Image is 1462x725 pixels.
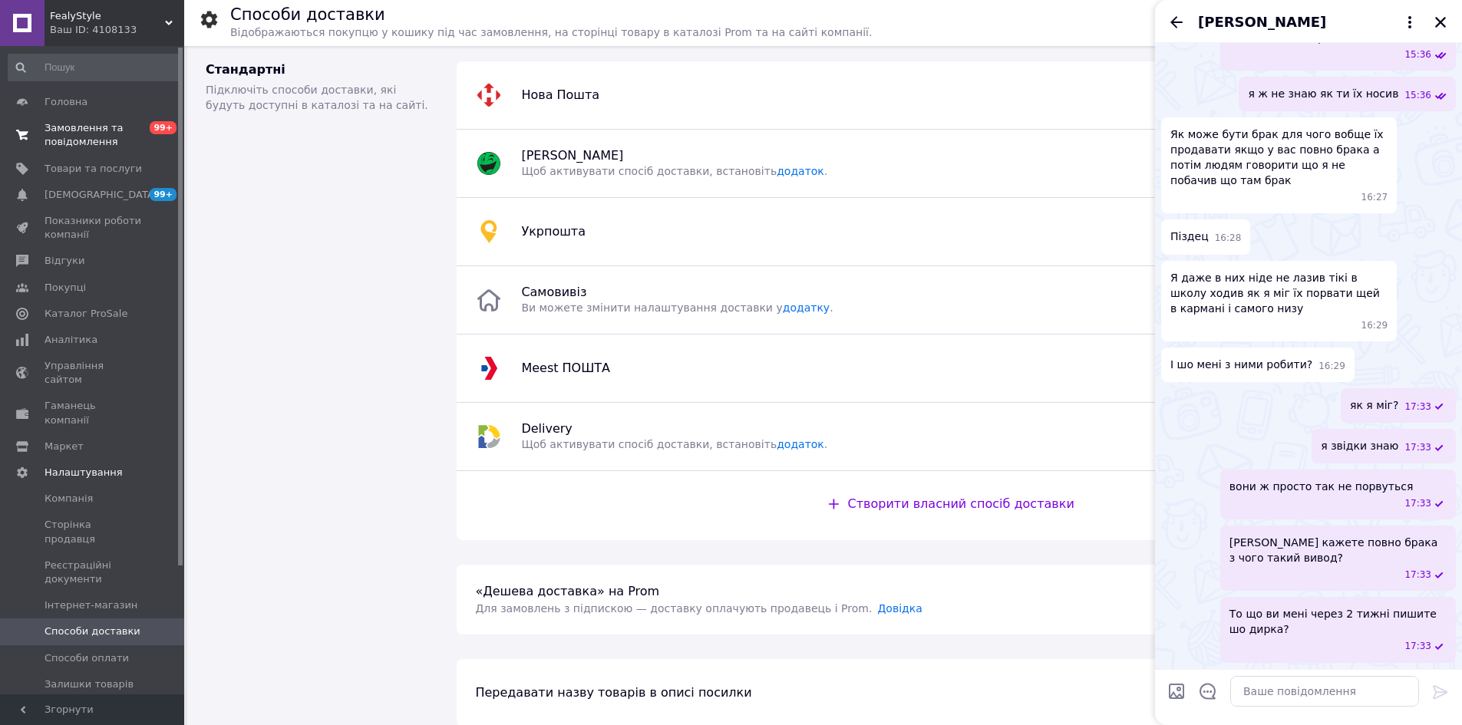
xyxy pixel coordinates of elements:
span: Meest ПОШТА [521,361,610,375]
span: 16:27 12.09.2025 [1361,191,1388,204]
span: Для замовлень з підпискою — доставку оплачують продавець і Prom . [475,602,872,615]
span: Delivery [521,421,572,436]
span: Способи оплати [45,651,129,665]
span: я ж не знаю як ти їх носив [1248,86,1398,102]
span: Передавати назву товарів в описі посилки [475,685,751,700]
span: [PERSON_NAME] [1198,12,1326,32]
span: 99+ [150,188,177,201]
span: 15:36 12.09.2025 [1404,89,1431,102]
span: Головна [45,95,87,109]
span: Способи доставки [45,624,140,638]
span: Щоб активувати спосіб доставки, встановіть . [521,165,827,177]
span: 17:33 12.09.2025 [1404,640,1431,653]
span: Відображаються покупцю у кошику під час замовлення, на сторінці товару в каталозі Prom та на сайт... [230,26,872,38]
a: додатку [783,302,830,314]
span: Нова Пошта [521,87,599,102]
span: Стандартні [206,62,285,77]
span: Ви можете змінити налаштування доставки у . [521,302,833,314]
span: Налаштування [45,466,123,479]
span: Самовивіз [521,285,586,299]
span: Щоб активувати спосіб доставки, встановіть . [521,438,827,450]
span: 15:36 12.09.2025 [1404,48,1431,61]
span: Створити власний спосіб доставки [848,496,1074,511]
button: Назад [1167,13,1186,31]
span: я звідки знаю [1321,438,1398,454]
span: Укрпошта [521,224,586,239]
span: Інтернет-магазин [45,598,137,612]
span: 17:33 12.09.2025 [1404,441,1431,454]
span: FealyStyle [50,9,165,23]
span: 16:29 12.09.2025 [1318,360,1345,373]
h1: Способи доставки [230,5,385,24]
span: Підключіть способи доставки, які будуть доступні в каталозі та на сайті. [206,84,428,111]
span: Каталог ProSale [45,307,127,321]
span: «Дешева доставка» на Prom [475,584,659,598]
span: 17:33 12.09.2025 [1404,497,1431,510]
span: Як може бути брак для чого вобще їх продавати якщо у вас повно брака а потім людям говорити що я ... [1170,127,1388,188]
span: Управління сайтом [45,359,142,387]
span: [DEMOGRAPHIC_DATA] [45,188,158,202]
button: Закрити [1431,13,1450,31]
span: Гаманець компанії [45,399,142,427]
span: То що ви мені через 2 тижні пишите шо дирка? [1229,606,1447,637]
span: 16:29 12.09.2025 [1361,319,1388,332]
span: [PERSON_NAME] кажете повно брака з чого такий вивод? [1229,535,1447,565]
a: додаток [777,165,824,177]
span: Покупці [45,281,86,295]
input: Пошук [8,54,181,81]
span: Замовлення та повідомлення [45,121,142,149]
div: Ваш ID: 4108133 [50,23,184,37]
span: Я даже в них ніде не лазив тікі в школу ходив як я міг їх порвати щей в кармані і самого низу [1170,270,1388,316]
span: 17:33 12.09.2025 [1404,568,1431,582]
span: Сторінка продавця [45,518,142,545]
span: 16:28 12.09.2025 [1215,232,1242,245]
span: вони ж просто так не порвуться [1229,479,1414,494]
a: Довідка [877,602,922,615]
span: Компанія [45,492,93,506]
span: Товари та послуги [45,162,142,176]
span: як я міг? [1350,397,1398,414]
span: Реєстраційні документи [45,559,142,586]
button: Відкрити шаблони відповідей [1198,681,1218,701]
span: [PERSON_NAME] [521,148,623,163]
span: 17:33 12.09.2025 [1404,400,1431,414]
span: 99+ [150,121,177,134]
span: Відгуки [45,254,84,268]
span: І шо мені з ними робити? [1170,357,1312,373]
span: Піздец [1170,229,1209,245]
a: додаток [777,438,824,450]
span: Показники роботи компанії [45,214,142,242]
button: [PERSON_NAME] [1198,12,1419,32]
span: Залишки товарів [45,677,134,691]
span: Маркет [45,440,84,453]
span: Аналітика [45,333,97,347]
